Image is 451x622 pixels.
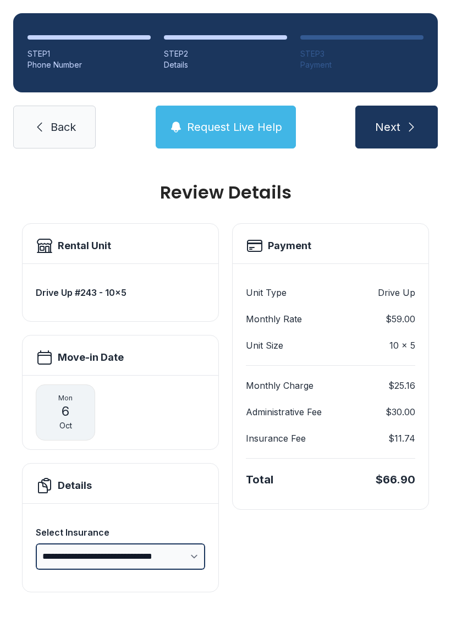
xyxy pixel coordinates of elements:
[376,472,415,487] div: $66.90
[58,238,111,254] h2: Rental Unit
[58,394,73,403] span: Mon
[51,119,76,135] span: Back
[375,119,400,135] span: Next
[246,432,306,445] dt: Insurance Fee
[300,48,424,59] div: STEP 3
[36,286,205,299] h3: Drive Up #243 - 10x5
[386,405,415,419] dd: $30.00
[22,184,429,201] h1: Review Details
[246,405,322,419] dt: Administrative Fee
[386,312,415,326] dd: $59.00
[164,48,287,59] div: STEP 2
[59,420,72,431] span: Oct
[187,119,282,135] span: Request Live Help
[246,379,313,392] dt: Monthly Charge
[36,526,205,539] div: Select Insurance
[58,350,124,365] h2: Move-in Date
[378,286,415,299] dd: Drive Up
[246,339,283,352] dt: Unit Size
[246,286,287,299] dt: Unit Type
[389,339,415,352] dd: 10 x 5
[164,59,287,70] div: Details
[28,48,151,59] div: STEP 1
[246,472,273,487] div: Total
[28,59,151,70] div: Phone Number
[388,432,415,445] dd: $11.74
[58,478,92,493] h2: Details
[246,312,302,326] dt: Monthly Rate
[388,379,415,392] dd: $25.16
[36,543,205,570] select: Select Insurance
[62,403,69,420] span: 6
[268,238,311,254] h2: Payment
[300,59,424,70] div: Payment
